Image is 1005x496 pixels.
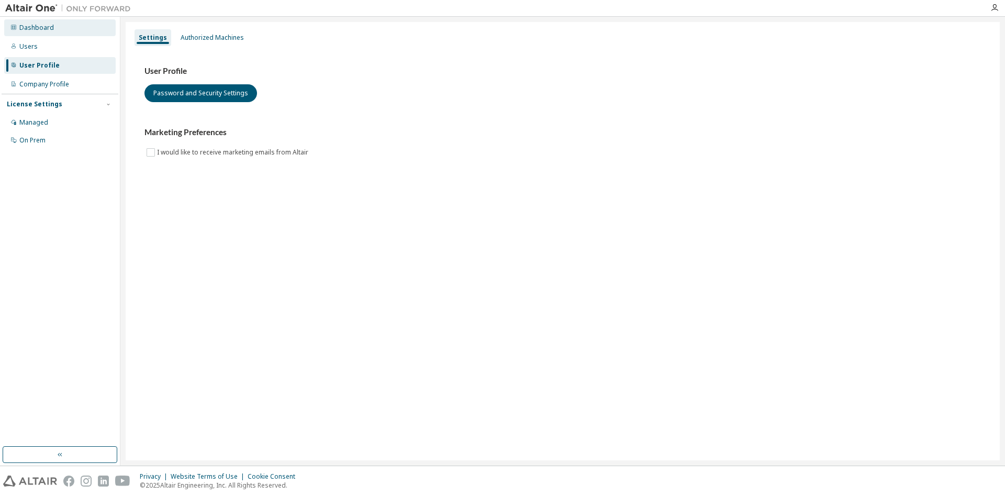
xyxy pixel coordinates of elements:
label: I would like to receive marketing emails from Altair [157,146,310,159]
h3: User Profile [144,66,981,76]
div: On Prem [19,136,46,145]
div: Privacy [140,472,171,481]
div: Company Profile [19,80,69,89]
img: facebook.svg [63,476,74,487]
img: altair_logo.svg [3,476,57,487]
p: © 2025 Altair Engineering, Inc. All Rights Reserved. [140,481,301,490]
div: Authorized Machines [181,34,244,42]
h3: Marketing Preferences [144,127,981,138]
div: Users [19,42,38,51]
div: User Profile [19,61,60,70]
img: instagram.svg [81,476,92,487]
div: License Settings [7,100,62,108]
div: Dashboard [19,24,54,32]
div: Cookie Consent [248,472,301,481]
div: Managed [19,118,48,127]
img: youtube.svg [115,476,130,487]
img: linkedin.svg [98,476,109,487]
button: Password and Security Settings [144,84,257,102]
div: Website Terms of Use [171,472,248,481]
img: Altair One [5,3,136,14]
div: Settings [139,34,167,42]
